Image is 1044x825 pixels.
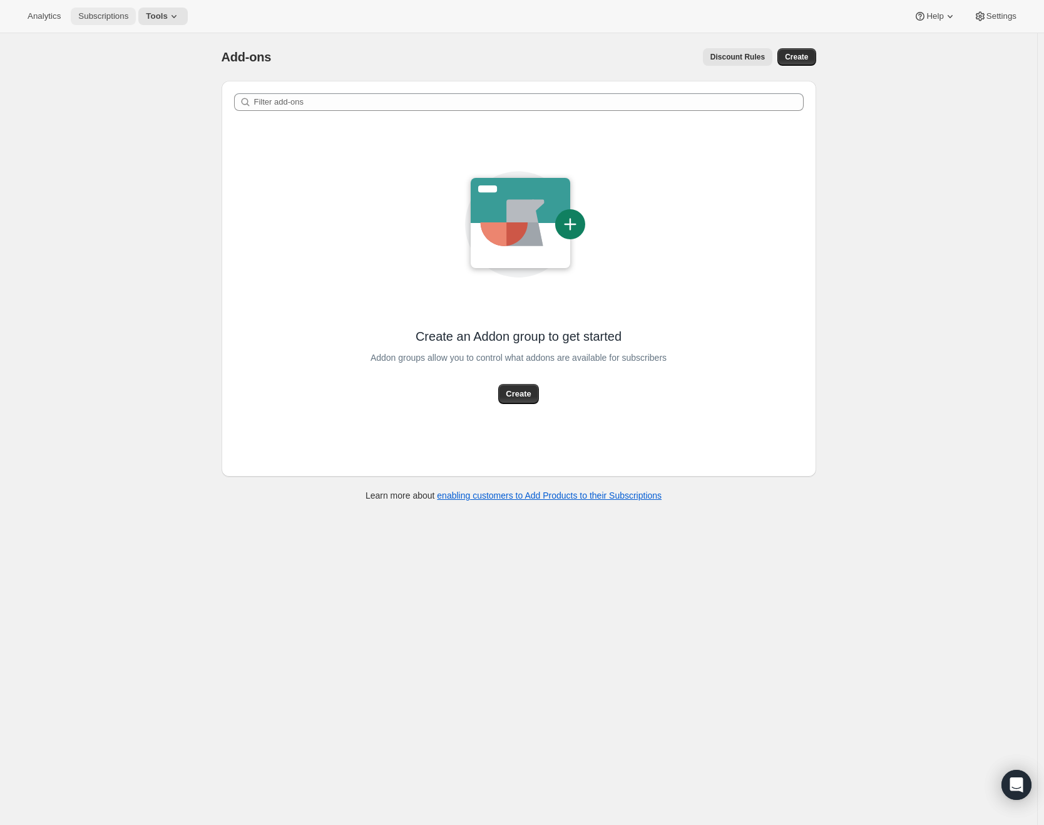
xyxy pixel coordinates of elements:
button: Help [906,8,963,25]
span: Settings [986,11,1016,21]
button: Analytics [20,8,68,25]
span: Help [926,11,943,21]
span: Analytics [28,11,61,21]
span: Addon groups allow you to control what addons are available for subscribers [371,349,667,366]
span: Create an Addon group to get started [416,328,622,345]
input: Filter add-ons [254,93,804,111]
span: Create [785,52,808,62]
div: Open Intercom Messenger [1001,770,1031,800]
a: enabling customers to Add Products to their Subscriptions [437,490,662,501]
button: Subscriptions [71,8,136,25]
button: Settings [966,8,1024,25]
p: Learn more about [366,489,662,502]
span: Discount Rules [710,52,765,62]
button: Create [777,48,816,66]
span: Tools [146,11,168,21]
button: Create [498,384,538,404]
button: Tools [138,8,188,25]
button: Discount Rules [703,48,772,66]
span: Subscriptions [78,11,128,21]
span: Create [506,388,531,400]
span: Add-ons [222,50,272,64]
